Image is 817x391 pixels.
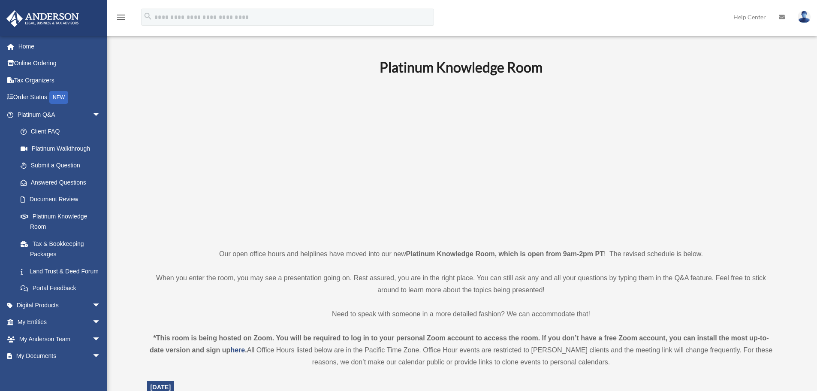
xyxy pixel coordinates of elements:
[92,106,109,124] span: arrow_drop_down
[12,174,114,191] a: Answered Questions
[6,72,114,89] a: Tax Organizers
[143,12,153,21] i: search
[92,314,109,331] span: arrow_drop_down
[380,59,543,76] b: Platinum Knowledge Room
[147,332,775,368] div: All Office Hours listed below are in the Pacific Time Zone. Office Hour events are restricted to ...
[116,15,126,22] a: menu
[332,87,590,232] iframe: 231110_Toby_KnowledgeRoom
[245,346,247,354] strong: .
[798,11,811,23] img: User Pic
[92,330,109,348] span: arrow_drop_down
[12,280,114,297] a: Portal Feedback
[151,384,171,391] span: [DATE]
[6,89,114,106] a: Order StatusNEW
[116,12,126,22] i: menu
[12,208,109,235] a: Platinum Knowledge Room
[6,348,114,365] a: My Documentsarrow_drop_down
[147,272,775,296] p: When you enter the room, you may see a presentation going on. Rest assured, you are in the right ...
[12,140,114,157] a: Platinum Walkthrough
[406,250,604,258] strong: Platinum Knowledge Room, which is open from 9am-2pm PT
[12,235,114,263] a: Tax & Bookkeeping Packages
[12,123,114,140] a: Client FAQ
[150,334,769,354] strong: *This room is being hosted on Zoom. You will be required to log in to your personal Zoom account ...
[12,157,114,174] a: Submit a Question
[6,297,114,314] a: Digital Productsarrow_drop_down
[6,38,114,55] a: Home
[92,348,109,365] span: arrow_drop_down
[12,263,114,280] a: Land Trust & Deed Forum
[92,297,109,314] span: arrow_drop_down
[6,55,114,72] a: Online Ordering
[6,330,114,348] a: My Anderson Teamarrow_drop_down
[147,308,775,320] p: Need to speak with someone in a more detailed fashion? We can accommodate that!
[4,10,81,27] img: Anderson Advisors Platinum Portal
[6,106,114,123] a: Platinum Q&Aarrow_drop_down
[230,346,245,354] a: here
[6,314,114,331] a: My Entitiesarrow_drop_down
[147,248,775,260] p: Our open office hours and helplines have moved into our new ! The revised schedule is below.
[49,91,68,104] div: NEW
[12,191,114,208] a: Document Review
